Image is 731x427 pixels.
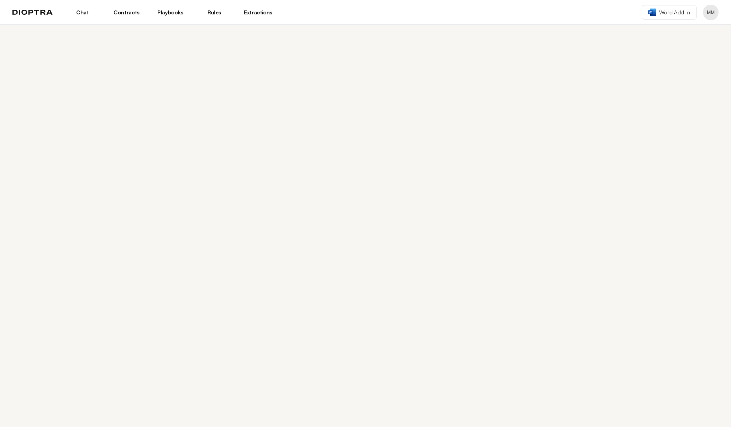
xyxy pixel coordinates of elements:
[153,6,188,19] a: Playbooks
[109,6,144,19] a: Contracts
[703,5,719,20] button: Profile menu
[642,5,697,20] a: Word Add-in
[659,9,690,16] span: Word Add-in
[648,9,656,16] img: word
[241,6,275,19] a: Extractions
[197,6,231,19] a: Rules
[12,10,53,15] img: logo
[65,6,100,19] a: Chat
